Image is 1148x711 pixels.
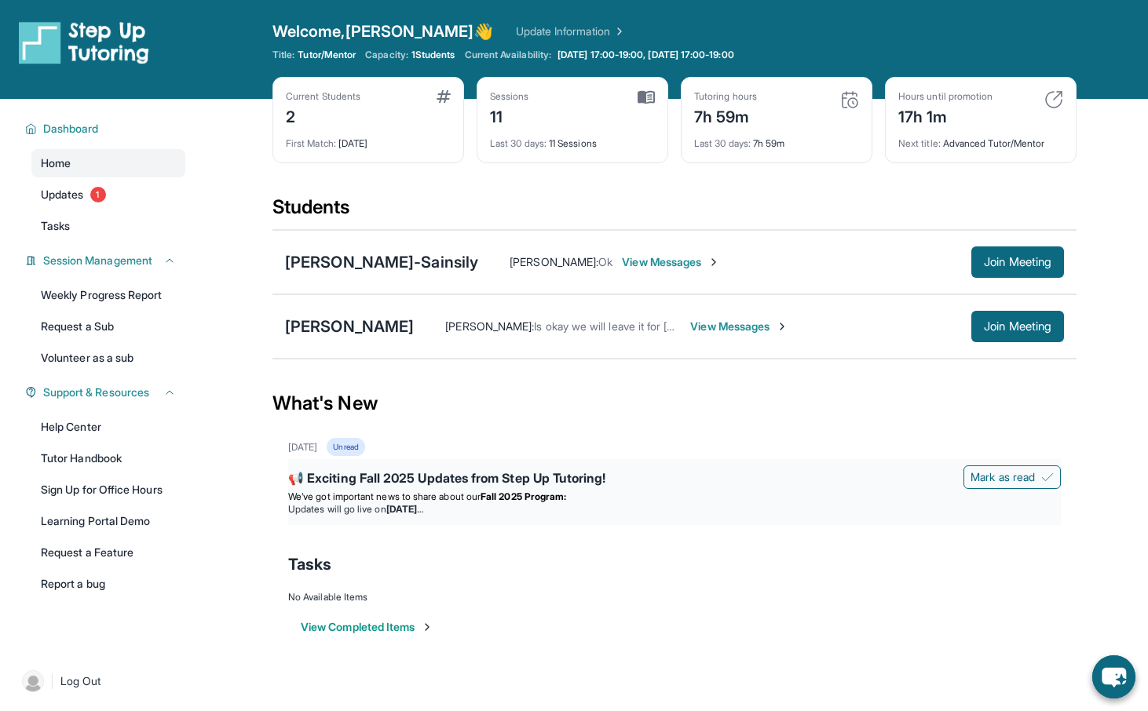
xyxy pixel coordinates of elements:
button: Session Management [37,253,176,268]
div: Current Students [286,90,360,103]
div: What's New [272,369,1077,438]
img: card [1044,90,1063,109]
img: Chevron-Right [776,320,788,333]
span: We’ve got important news to share about our [288,490,481,502]
a: Volunteer as a sub [31,344,185,372]
div: Hours until promotion [898,90,993,103]
span: [PERSON_NAME] : [445,319,534,333]
div: Students [272,195,1077,229]
img: card [638,90,655,104]
div: [DATE] [288,441,317,454]
span: Session Management [43,253,152,268]
div: 7h 59m [694,103,757,128]
span: View Messages [690,319,788,334]
a: |Log Out [16,664,185,698]
span: Support & Resources [43,385,149,400]
img: user-img [22,670,44,692]
a: Tutor Handbook [31,444,185,472]
a: Update Information [516,24,626,39]
span: Tasks [41,218,70,234]
li: Updates will go live on [288,503,1061,516]
span: 1 [90,187,106,202]
span: Welcome, [PERSON_NAME] 👋 [272,20,494,42]
span: Last 30 days : [694,137,751,149]
span: Tasks [288,553,331,575]
div: 7h 59m [694,128,859,150]
span: View Messages [622,254,720,270]
div: 11 Sessions [490,128,655,150]
span: Updates [41,187,84,202]
span: Ok [598,255,612,268]
span: Title: [272,49,294,61]
div: [PERSON_NAME]-Sainsily [285,251,478,273]
span: Tutor/Mentor [298,49,356,61]
div: 17h 1m [898,103,993,128]
strong: Fall 2025 Program: [481,490,566,502]
a: Home [31,149,185,177]
button: chat-button [1092,655,1135,698]
span: Dashboard [43,121,99,137]
span: [PERSON_NAME] : [510,255,598,268]
span: Current Availability: [465,49,551,61]
div: 11 [490,103,529,128]
img: Chevron Right [610,24,626,39]
a: Request a Feature [31,538,185,567]
span: Is okay we will leave it for [DATE] & wed. Thank you [534,319,791,333]
button: Join Meeting [971,246,1064,278]
div: Advanced Tutor/Mentor [898,128,1063,150]
div: Tutoring hours [694,90,757,103]
span: Home [41,155,71,171]
span: 1 Students [411,49,455,61]
strong: [DATE] [386,503,423,515]
span: Log Out [60,673,101,689]
a: Sign Up for Office Hours [31,476,185,504]
div: [DATE] [286,128,451,150]
div: [PERSON_NAME] [285,315,414,337]
span: Last 30 days : [490,137,547,149]
img: card [840,90,859,109]
a: Learning Portal Demo [31,507,185,535]
button: Join Meeting [971,311,1064,342]
span: Mark as read [971,469,1035,485]
a: Weekly Progress Report [31,281,185,309]
a: Request a Sub [31,312,185,341]
span: | [50,672,54,691]
span: Join Meeting [984,322,1051,331]
img: card [437,90,451,103]
button: Mark as read [963,465,1061,489]
a: Updates1 [31,180,185,209]
div: 📢 Exciting Fall 2025 Updates from Step Up Tutoring! [288,469,1061,490]
div: 2 [286,103,360,128]
button: Dashboard [37,121,176,137]
span: Next title : [898,137,941,149]
span: Join Meeting [984,257,1051,267]
a: Help Center [31,413,185,441]
div: No Available Items [288,591,1061,603]
span: [DATE] 17:00-19:00, [DATE] 17:00-19:00 [558,49,734,61]
a: Report a bug [31,570,185,598]
span: Capacity: [365,49,408,61]
button: View Completed Items [301,619,433,635]
a: [DATE] 17:00-19:00, [DATE] 17:00-19:00 [554,49,737,61]
img: logo [19,20,149,64]
div: Unread [327,438,364,456]
span: First Match : [286,137,336,149]
button: Support & Resources [37,385,176,400]
a: Tasks [31,212,185,240]
img: Chevron-Right [707,256,720,268]
div: Sessions [490,90,529,103]
img: Mark as read [1041,471,1054,483]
